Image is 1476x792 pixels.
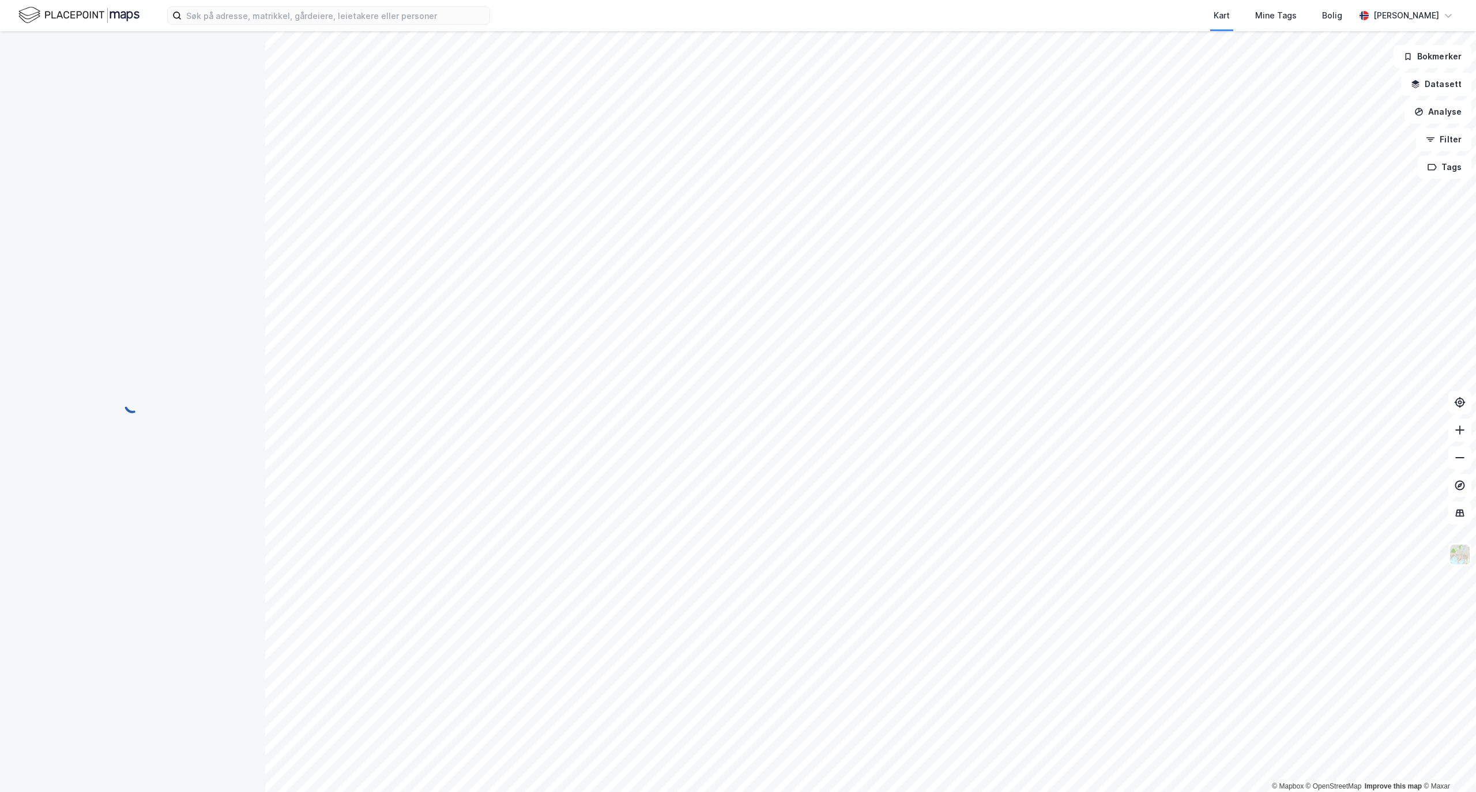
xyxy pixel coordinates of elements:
[123,395,142,414] img: spinner.a6d8c91a73a9ac5275cf975e30b51cfb.svg
[1394,45,1471,68] button: Bokmerker
[1418,737,1476,792] div: Chatt-widget
[1373,9,1439,22] div: [PERSON_NAME]
[18,5,140,25] img: logo.f888ab2527a4732fd821a326f86c7f29.svg
[1365,782,1422,790] a: Improve this map
[1418,156,1471,179] button: Tags
[1418,737,1476,792] iframe: Chat Widget
[1272,782,1304,790] a: Mapbox
[1401,73,1471,96] button: Datasett
[182,7,490,24] input: Søk på adresse, matrikkel, gårdeiere, leietakere eller personer
[1405,100,1471,123] button: Analyse
[1306,782,1362,790] a: OpenStreetMap
[1322,9,1342,22] div: Bolig
[1255,9,1297,22] div: Mine Tags
[1449,544,1471,565] img: Z
[1214,9,1230,22] div: Kart
[1416,128,1471,151] button: Filter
